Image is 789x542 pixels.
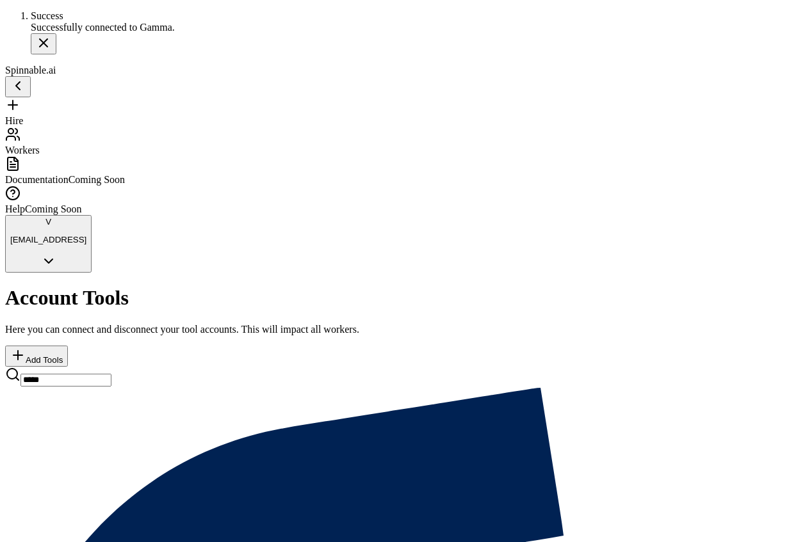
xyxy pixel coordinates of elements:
span: .ai [46,65,56,76]
div: Success [31,10,784,22]
span: Help [5,203,25,214]
p: [EMAIL_ADDRESS] [10,235,86,244]
span: Workers [5,145,40,155]
p: Here you can connect and disconnect your tool accounts. This will impact all workers. [5,324,784,335]
span: V [45,217,51,227]
button: V[EMAIL_ADDRESS] [5,215,92,273]
div: Successfully connected to Gamma. [31,22,784,33]
span: Coming Soon [69,174,125,185]
span: Documentation [5,174,69,185]
span: Spinnable [5,65,56,76]
div: Notifications (F8) [5,10,784,54]
button: Add Tools [5,346,68,367]
span: Hire [5,115,23,126]
span: Coming Soon [25,203,81,214]
h1: Account Tools [5,286,784,310]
